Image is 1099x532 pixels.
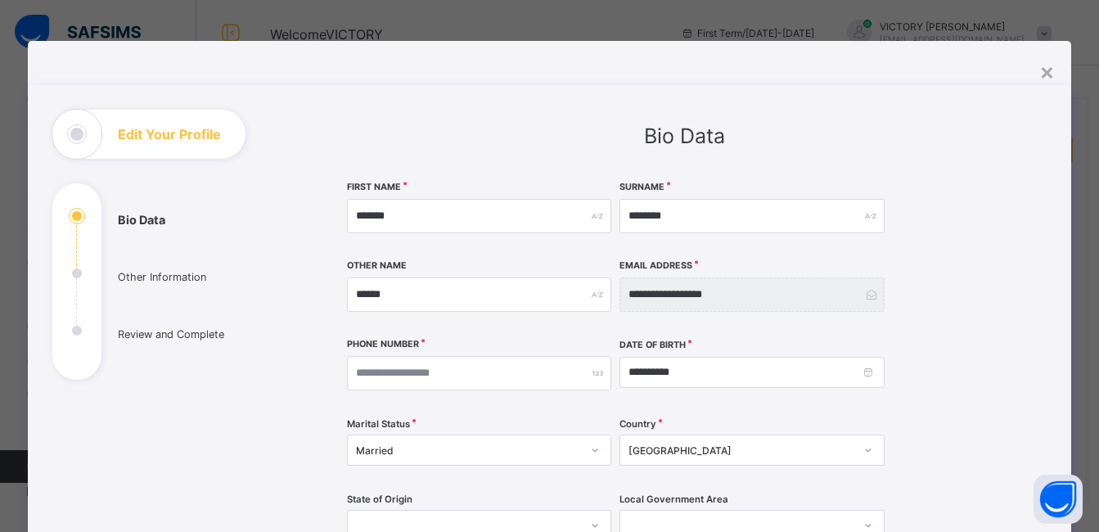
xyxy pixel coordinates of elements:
[619,260,692,271] label: Email Address
[619,494,728,505] span: Local Government Area
[1039,57,1055,85] div: ×
[356,444,582,457] div: Married
[347,418,410,430] span: Marital Status
[347,494,412,505] span: State of Origin
[619,340,686,350] label: Date of Birth
[1034,475,1083,524] button: Open asap
[644,124,725,148] span: Bio Data
[347,339,419,349] label: Phone Number
[628,444,854,457] div: [GEOGRAPHIC_DATA]
[118,128,221,141] h1: Edit Your Profile
[619,418,656,430] span: Country
[347,260,407,271] label: Other Name
[347,182,401,192] label: First Name
[619,182,664,192] label: Surname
